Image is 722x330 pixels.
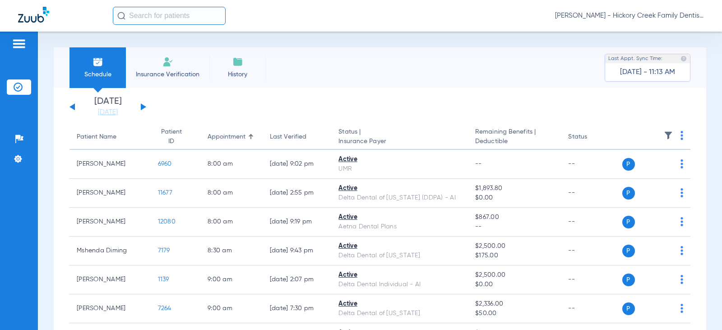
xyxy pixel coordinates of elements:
span: 1139 [158,276,169,283]
td: [DATE] 9:02 PM [263,150,331,179]
img: group-dot-blue.svg [680,188,683,197]
td: Mshenda Diming [69,237,151,265]
td: [DATE] 9:43 PM [263,237,331,265]
span: $0.00 [475,280,554,289]
div: Active [338,270,461,280]
div: Last Verified [270,132,324,142]
td: [PERSON_NAME] [69,179,151,208]
span: $867.00 [475,213,554,222]
div: Last Verified [270,132,306,142]
img: group-dot-blue.svg [680,246,683,255]
div: Appointment [208,132,245,142]
img: Search Icon [117,12,125,20]
td: [DATE] 7:30 PM [263,294,331,323]
div: Delta Dental of [US_STATE] (DDPA) - AI [338,193,461,203]
span: Insurance Payer [338,137,461,146]
span: P [622,187,635,200]
td: [PERSON_NAME] [69,294,151,323]
img: Zuub Logo [18,7,49,23]
span: P [622,302,635,315]
span: 11677 [158,190,172,196]
span: P [622,158,635,171]
span: Insurance Verification [133,70,203,79]
div: Patient Name [77,132,143,142]
td: [DATE] 9:19 PM [263,208,331,237]
td: 9:00 AM [200,265,263,294]
img: Manual Insurance Verification [162,56,173,67]
span: P [622,274,635,286]
td: -- [561,237,622,265]
span: -- [475,161,482,167]
div: Aetna Dental Plans [338,222,461,232]
td: -- [561,179,622,208]
th: Status | [331,125,468,150]
div: Active [338,242,461,251]
div: Delta Dental of [US_STATE] [338,309,461,318]
td: [DATE] 2:07 PM [263,265,331,294]
span: 7264 [158,305,171,311]
div: Appointment [208,132,255,142]
span: [PERSON_NAME] - Hickory Creek Family Dentistry [555,11,704,20]
span: $50.00 [475,309,554,318]
img: filter.svg [664,131,673,140]
div: UMR [338,164,461,174]
img: hamburger-icon [12,38,26,49]
div: Patient Name [77,132,116,142]
td: [DATE] 2:55 PM [263,179,331,208]
li: [DATE] [81,97,135,117]
img: last sync help info [680,56,687,62]
span: -- [475,222,554,232]
span: 7179 [158,247,170,254]
span: $0.00 [475,193,554,203]
img: History [232,56,243,67]
span: History [216,70,259,79]
th: Status [561,125,622,150]
td: 8:00 AM [200,208,263,237]
span: P [622,245,635,257]
div: Patient ID [158,127,185,146]
td: [PERSON_NAME] [69,150,151,179]
span: 6960 [158,161,172,167]
span: 12080 [158,218,176,225]
input: Search for patients [113,7,226,25]
td: 9:00 AM [200,294,263,323]
span: $2,336.00 [475,299,554,309]
td: -- [561,265,622,294]
span: Last Appt. Sync Time: [608,54,662,63]
td: [PERSON_NAME] [69,265,151,294]
td: 8:00 AM [200,150,263,179]
td: -- [561,294,622,323]
div: Active [338,155,461,164]
span: $175.00 [475,251,554,260]
td: -- [561,208,622,237]
th: Remaining Benefits | [468,125,561,150]
span: Deductible [475,137,554,146]
td: 8:30 AM [200,237,263,265]
td: 8:00 AM [200,179,263,208]
div: Delta Dental of [US_STATE] [338,251,461,260]
td: -- [561,150,622,179]
td: [PERSON_NAME] [69,208,151,237]
span: $2,500.00 [475,270,554,280]
div: Patient ID [158,127,194,146]
a: [DATE] [81,108,135,117]
img: group-dot-blue.svg [680,217,683,226]
span: Schedule [76,70,119,79]
div: Active [338,299,461,309]
div: Delta Dental Individual - AI [338,280,461,289]
img: group-dot-blue.svg [680,275,683,284]
span: $2,500.00 [475,242,554,251]
img: group-dot-blue.svg [680,304,683,313]
div: Active [338,184,461,193]
img: Schedule [93,56,103,67]
div: Active [338,213,461,222]
span: [DATE] - 11:13 AM [620,68,675,77]
img: group-dot-blue.svg [680,159,683,168]
img: group-dot-blue.svg [680,131,683,140]
span: $1,893.80 [475,184,554,193]
span: P [622,216,635,228]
